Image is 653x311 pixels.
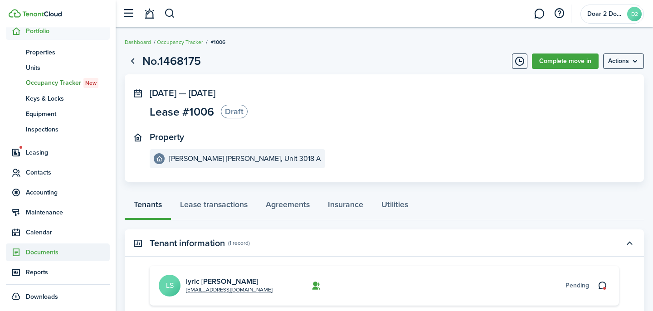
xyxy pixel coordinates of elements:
[26,109,110,119] span: Equipment
[551,6,567,21] button: Open resource center
[141,2,158,25] a: Notifications
[565,281,589,290] div: Pending
[228,239,250,247] panel-main-subtitle: (1 record)
[186,286,273,294] a: [EMAIL_ADDRESS][DOMAIN_NAME]
[171,193,257,220] a: Lease transactions
[150,238,225,248] panel-main-title: Tenant information
[6,263,110,281] a: Reports
[150,106,214,117] span: Lease #1006
[22,11,62,17] img: TenantCloud
[26,78,110,88] span: Occupancy Tracker
[125,38,151,46] a: Dashboard
[189,86,215,100] span: [DATE]
[6,44,110,60] a: Properties
[6,75,110,91] a: Occupancy TrackerNew
[26,94,110,103] span: Keys & Locks
[186,276,258,287] a: lyric [PERSON_NAME]
[26,188,110,197] span: Accounting
[26,208,110,217] span: Maintenance
[6,91,110,106] a: Keys & Locks
[603,53,644,69] button: Open menu
[26,292,58,301] span: Downloads
[221,105,248,118] status: Draft
[164,6,175,21] button: Search
[26,267,110,277] span: Reports
[26,48,110,57] span: Properties
[9,9,21,18] img: TenantCloud
[26,125,110,134] span: Inspections
[142,53,201,70] h1: No.1468175
[26,148,110,157] span: Leasing
[26,168,110,177] span: Contacts
[157,38,203,46] a: Occupancy Tracker
[603,53,644,69] menu-btn: Actions
[319,193,372,220] a: Insurance
[150,132,184,142] panel-main-title: Property
[6,60,110,75] a: Units
[150,86,176,100] span: [DATE]
[512,53,527,69] button: Timeline
[120,5,137,22] button: Open sidebar
[6,106,110,121] a: Equipment
[210,38,225,46] span: #1006
[179,86,186,100] span: —
[532,53,599,69] a: Complete move in
[159,275,180,296] avatar-text: LS
[26,228,110,237] span: Calendar
[257,193,319,220] a: Agreements
[372,193,417,220] a: Utilities
[531,2,548,25] a: Messaging
[169,155,321,163] e-details-info-title: [PERSON_NAME] [PERSON_NAME], Unit 3018 A
[125,53,140,69] a: Go back
[26,63,110,73] span: Units
[622,235,637,251] button: Toggle accordion
[627,7,642,21] avatar-text: D2
[85,79,97,87] span: New
[26,26,110,36] span: Portfolio
[587,11,624,17] span: Doar 2 Door Living
[26,248,110,257] span: Documents
[6,121,110,137] a: Inspections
